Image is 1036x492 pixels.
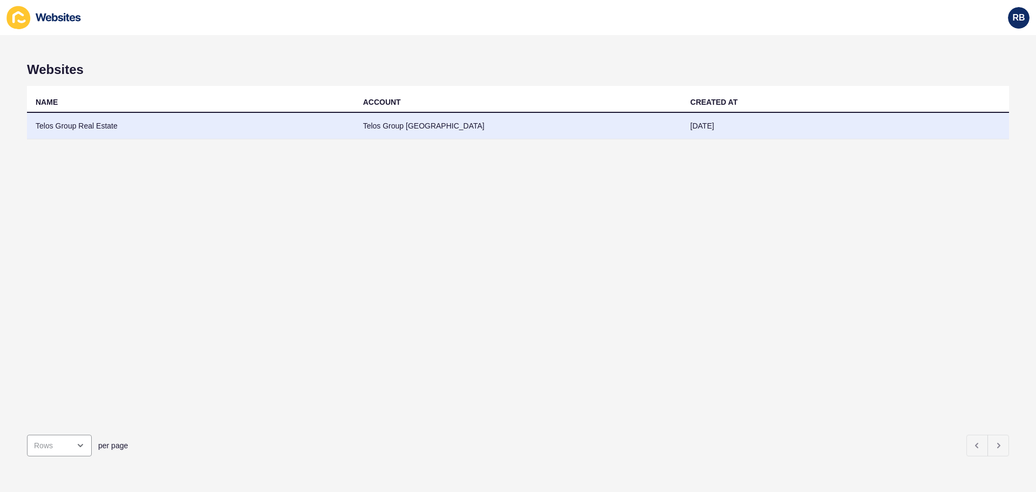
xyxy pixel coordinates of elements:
[355,113,682,139] td: Telos Group [GEOGRAPHIC_DATA]
[690,97,738,107] div: CREATED AT
[363,97,401,107] div: ACCOUNT
[1012,12,1025,23] span: RB
[36,97,58,107] div: NAME
[27,62,1009,77] h1: Websites
[681,113,1009,139] td: [DATE]
[27,113,355,139] td: Telos Group Real Estate
[98,440,128,451] span: per page
[27,435,92,456] div: open menu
